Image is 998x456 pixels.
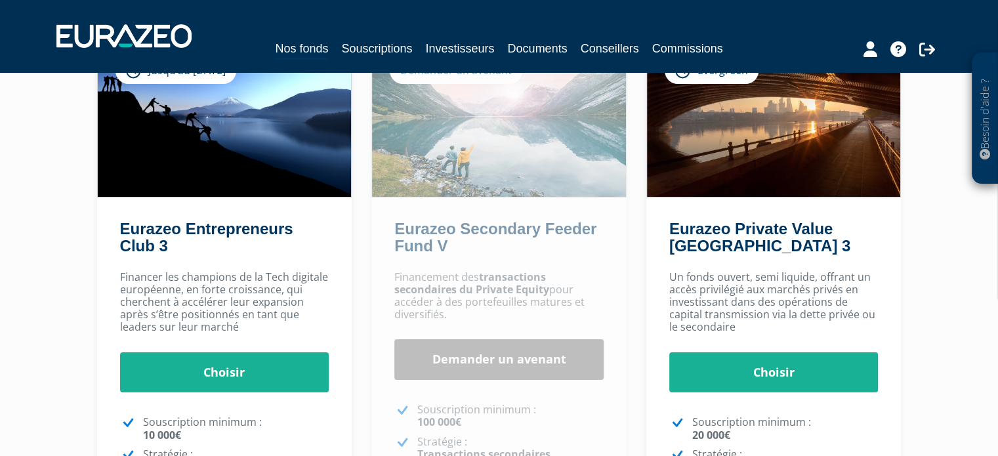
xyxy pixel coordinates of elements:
a: Demander un avenant [394,339,604,380]
p: Souscription minimum : [417,404,604,428]
img: Eurazeo Private Value Europe 3 [647,43,901,197]
a: Investisseurs [425,39,494,58]
p: Financement des pour accéder à des portefeuilles matures et diversifiés. [394,271,604,321]
strong: 100 000€ [417,415,461,429]
a: Commissions [652,39,723,58]
strong: 10 000€ [143,428,181,442]
p: Un fonds ouvert, semi liquide, offrant un accès privilégié aux marchés privés en investissant dan... [669,271,879,334]
img: 1732889491-logotype_eurazeo_blanc_rvb.png [56,24,192,48]
a: Eurazeo Secondary Feeder Fund V [394,220,596,255]
strong: transactions secondaires du Private Equity [394,270,549,297]
a: Documents [508,39,568,58]
p: Souscription minimum : [692,416,879,441]
img: Eurazeo Secondary Feeder Fund V [372,43,626,197]
a: Conseillers [581,39,639,58]
p: Besoin d'aide ? [978,60,993,178]
p: Financer les champions de la Tech digitale européenne, en forte croissance, qui cherchent à accél... [120,271,329,334]
p: Souscription minimum : [143,416,329,441]
a: Nos fonds [275,39,328,60]
a: Eurazeo Entrepreneurs Club 3 [120,220,293,255]
a: Eurazeo Private Value [GEOGRAPHIC_DATA] 3 [669,220,850,255]
a: Souscriptions [341,39,412,58]
strong: 20 000€ [692,428,730,442]
a: Choisir [669,352,879,393]
img: Eurazeo Entrepreneurs Club 3 [98,43,352,197]
a: Choisir [120,352,329,393]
